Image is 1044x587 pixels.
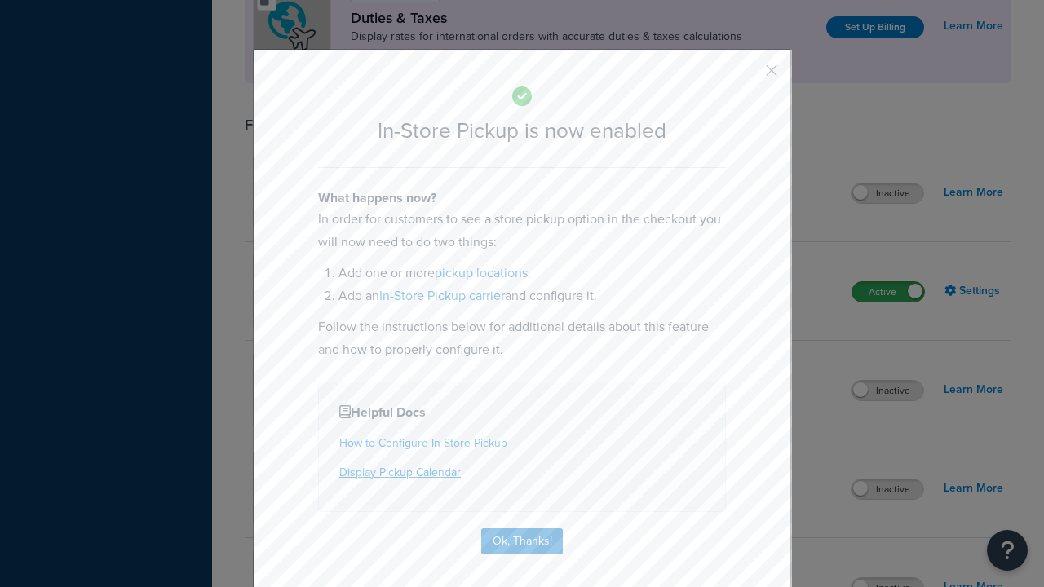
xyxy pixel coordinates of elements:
[339,435,507,452] a: How to Configure In-Store Pickup
[339,464,461,481] a: Display Pickup Calendar
[435,263,528,282] a: pickup locations
[339,403,705,422] h4: Helpful Docs
[379,286,505,305] a: In-Store Pickup carrier
[481,528,563,554] button: Ok, Thanks!
[318,316,726,361] p: Follow the instructions below for additional details about this feature and how to properly confi...
[338,285,726,307] li: Add an and configure it.
[318,208,726,254] p: In order for customers to see a store pickup option in the checkout you will now need to do two t...
[338,262,726,285] li: Add one or more .
[318,119,726,143] h2: In-Store Pickup is now enabled
[318,188,726,208] h4: What happens now?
